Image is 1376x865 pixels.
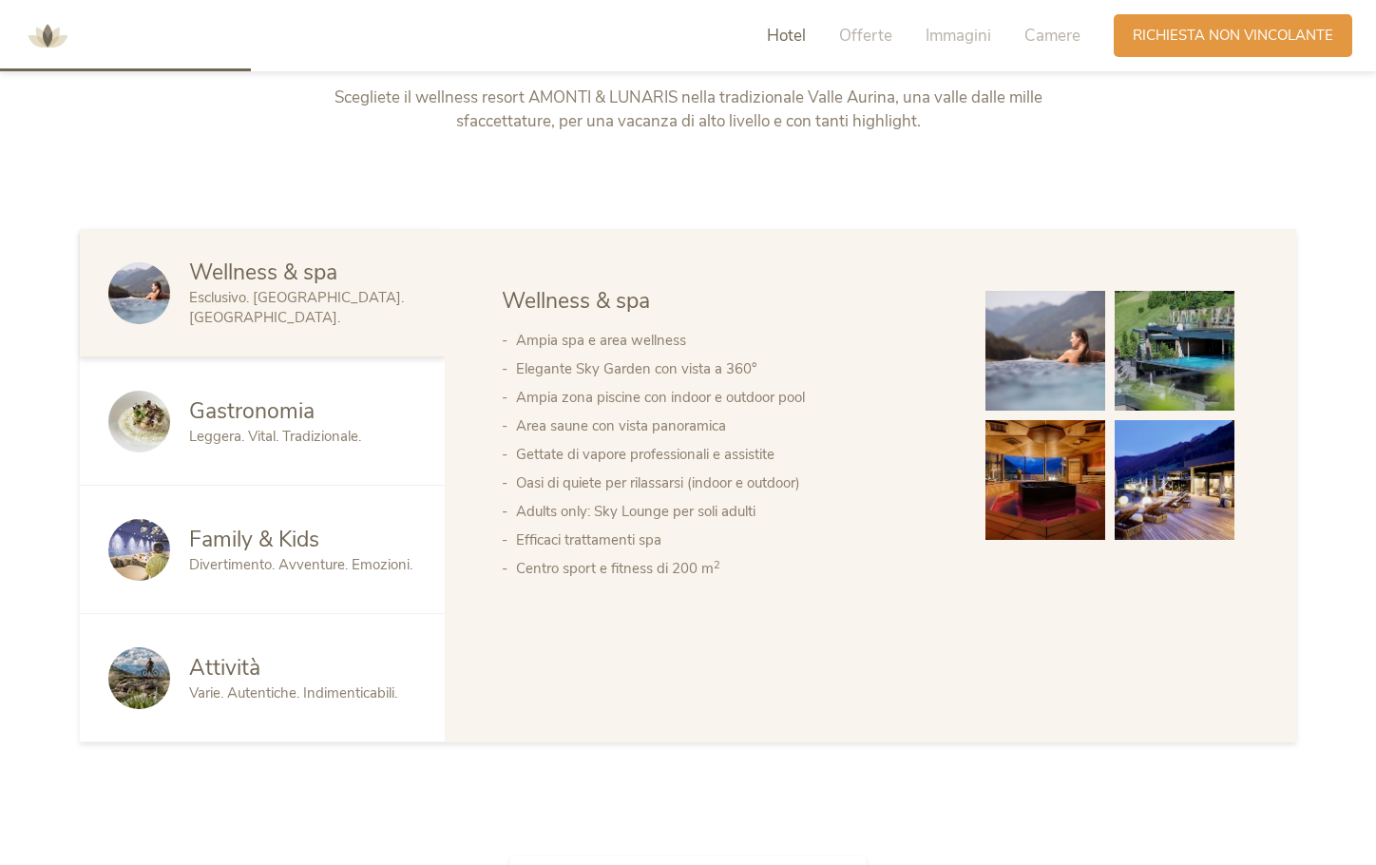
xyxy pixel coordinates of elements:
[1133,26,1333,46] span: Richiesta non vincolante
[1024,25,1080,47] span: Camere
[19,8,76,65] img: AMONTI & LUNARIS Wellnessresort
[189,555,412,574] span: Divertimento. Avventure. Emozioni.
[926,25,991,47] span: Immagini
[516,326,947,355] li: Ampia spa e area wellness
[516,526,947,554] li: Efficaci trattamenti spa
[516,554,947,583] li: Centro sport e fitness di 200 m
[516,412,947,440] li: Area saune con vista panoramica
[189,653,260,682] span: Attività
[516,497,947,526] li: Adults only: Sky Lounge per soli adulti
[767,25,806,47] span: Hotel
[516,355,947,383] li: Elegante Sky Garden con vista a 360°
[714,558,720,572] sup: 2
[189,683,397,702] span: Varie. Autentiche. Indimenticabili.
[189,258,337,287] span: Wellness & spa
[839,25,892,47] span: Offerte
[189,427,361,446] span: Leggera. Vital. Tradizionale.
[189,525,319,554] span: Family & Kids
[516,469,947,497] li: Oasi di quiete per rilassarsi (indoor e outdoor)
[516,383,947,412] li: Ampia zona piscine con indoor e outdoor pool
[516,440,947,469] li: Gettate di vapore professionali e assistite
[189,396,315,426] span: Gastronomia
[502,286,650,316] span: Wellness & spa
[189,288,404,327] span: Esclusivo. [GEOGRAPHIC_DATA]. [GEOGRAPHIC_DATA].
[292,86,1085,134] p: Scegliete il wellness resort AMONTI & LUNARIS nella tradizionale Valle Aurina, una valle dalle mi...
[19,29,76,42] a: AMONTI & LUNARIS Wellnessresort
